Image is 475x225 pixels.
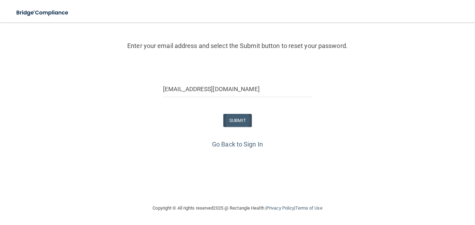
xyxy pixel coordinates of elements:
[110,197,366,219] div: Copyright © All rights reserved 2025 @ Rectangle Health | |
[11,6,75,20] img: bridge_compliance_login_screen.278c3ca4.svg
[266,205,294,211] a: Privacy Policy
[212,141,263,148] a: Go Back to Sign In
[223,114,252,127] button: SUBMIT
[295,205,322,211] a: Terms of Use
[163,81,312,97] input: Email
